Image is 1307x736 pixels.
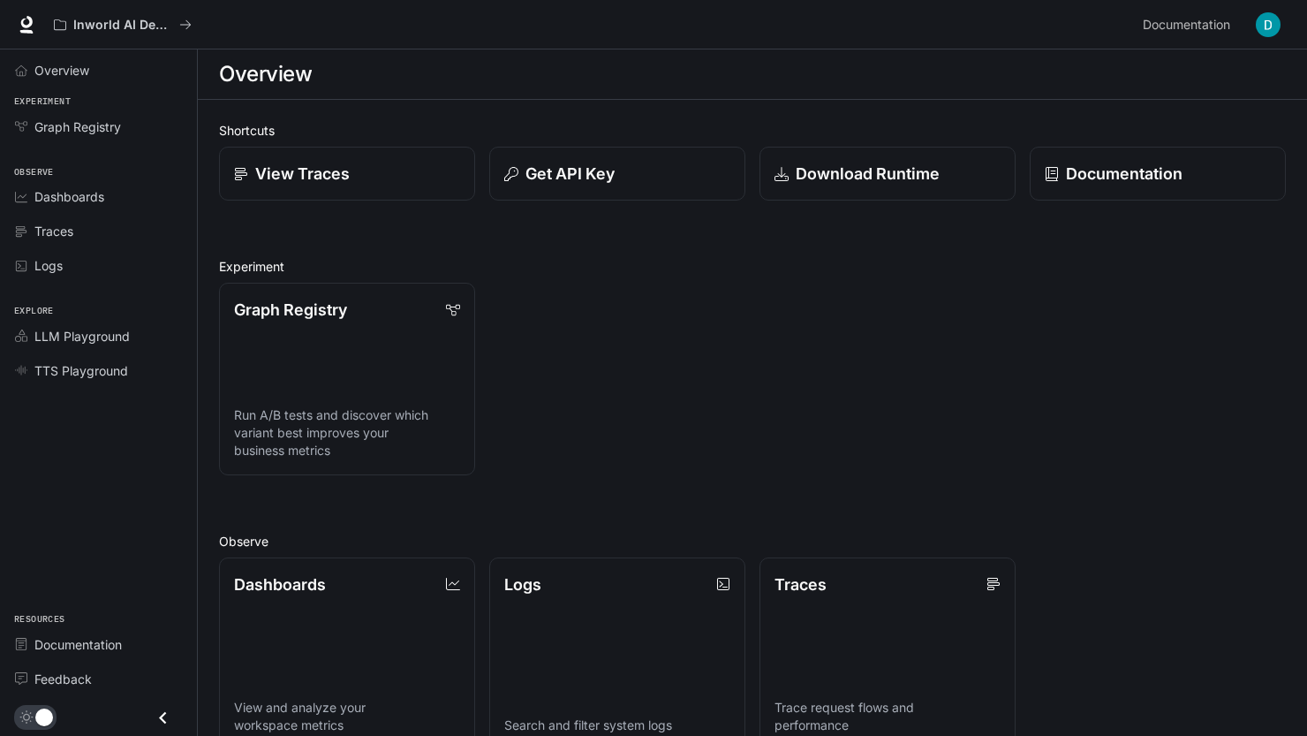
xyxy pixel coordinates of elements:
a: Traces [7,216,190,247]
span: Feedback [34,670,92,688]
span: Documentation [1143,14,1230,36]
p: Download Runtime [796,162,940,186]
span: Dark mode toggle [35,707,53,726]
button: Get API Key [489,147,745,201]
a: TTS Playground [7,355,190,386]
span: Traces [34,222,73,240]
a: Documentation [1030,147,1286,201]
span: LLM Playground [34,327,130,345]
button: Close drawer [143,700,183,736]
p: Dashboards [234,573,326,596]
a: Logs [7,250,190,281]
a: Download Runtime [759,147,1016,201]
p: View Traces [255,162,350,186]
button: User avatar [1250,7,1286,42]
p: Graph Registry [234,298,347,322]
img: User avatar [1256,12,1281,37]
p: Get API Key [525,162,615,186]
a: Overview [7,55,190,86]
h2: Observe [219,532,1286,550]
a: Feedback [7,664,190,694]
h1: Overview [219,57,312,92]
a: Graph Registry [7,111,190,142]
a: Documentation [1136,7,1243,42]
span: Dashboards [34,187,104,206]
span: Logs [34,256,63,275]
a: Graph RegistryRun A/B tests and discover which variant best improves your business metrics [219,283,475,475]
span: Graph Registry [34,118,121,136]
a: View Traces [219,147,475,201]
p: Documentation [1066,162,1182,186]
a: LLM Playground [7,321,190,352]
button: All workspaces [46,7,200,42]
p: Logs [504,573,541,596]
h2: Experiment [219,257,1286,276]
p: View and analyze your workspace metrics [234,699,460,734]
p: Trace request flows and performance [774,699,1001,734]
p: Run A/B tests and discover which variant best improves your business metrics [234,406,460,459]
p: Search and filter system logs [504,717,730,734]
span: Overview [34,61,89,80]
a: Documentation [7,629,190,660]
span: TTS Playground [34,361,128,380]
span: Documentation [34,635,122,654]
p: Inworld AI Demos [73,18,172,33]
h2: Shortcuts [219,121,1286,140]
p: Traces [774,573,827,596]
a: Dashboards [7,181,190,212]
